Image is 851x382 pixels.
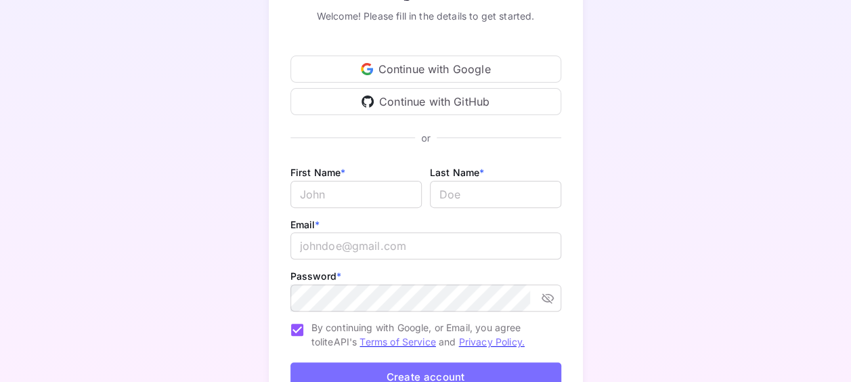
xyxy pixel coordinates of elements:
[459,336,525,347] a: Privacy Policy.
[290,56,561,83] div: Continue with Google
[359,336,435,347] a: Terms of Service
[290,167,346,178] label: First Name
[290,181,422,208] input: John
[430,181,561,208] input: Doe
[290,232,561,259] input: johndoe@gmail.com
[290,88,561,115] div: Continue with GitHub
[290,270,341,282] label: Password
[311,320,550,349] span: By continuing with Google, or Email, you agree to liteAPI's and
[536,286,560,310] button: toggle password visibility
[430,167,485,178] label: Last Name
[290,219,320,230] label: Email
[290,9,561,23] div: Welcome! Please fill in the details to get started.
